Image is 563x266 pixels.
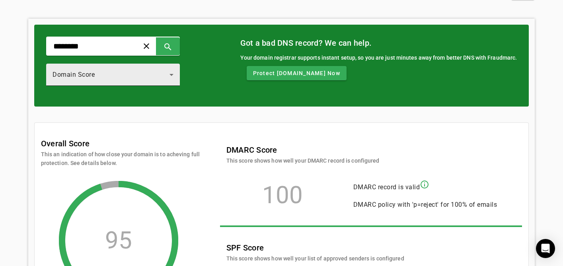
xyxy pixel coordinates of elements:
[105,237,132,245] div: 95
[240,53,517,62] div: Your domain registrar supports instant setup, so you are just minutes away from better DNS with F...
[253,69,340,77] span: Protect [DOMAIN_NAME] Now
[226,241,404,254] mat-card-title: SPF Score
[226,144,380,156] mat-card-title: DMARC Score
[53,71,95,78] span: Domain Score
[226,254,404,263] mat-card-subtitle: This score shows how well your list of approved senders is configured
[226,156,380,165] mat-card-subtitle: This score shows how well your DMARC record is configured
[41,137,90,150] mat-card-title: Overall Score
[240,37,517,49] mat-card-title: Got a bad DNS record? We can help.
[226,191,339,199] div: 100
[536,239,555,258] div: Open Intercom Messenger
[420,180,429,189] mat-icon: info_outline
[247,66,347,80] button: Protect [DOMAIN_NAME] Now
[353,201,497,208] span: DMARC policy with 'p=reject' for 100% of emails
[41,150,200,167] mat-card-subtitle: This an indication of how close your domain is to acheving full protection. See details below.
[353,183,420,191] span: DMARC record is valid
